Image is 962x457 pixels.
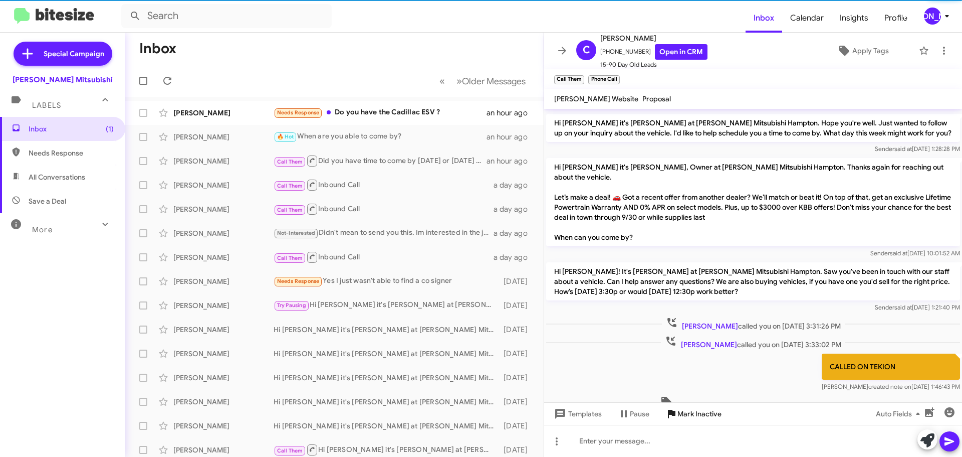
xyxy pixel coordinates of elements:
[494,180,536,190] div: a day ago
[139,41,176,57] h1: Inbox
[655,44,707,60] a: Open in CRM
[274,131,487,142] div: When are you able to come by?
[832,4,876,33] a: Insights
[277,159,303,165] span: Call Them
[450,71,532,91] button: Next
[924,8,941,25] div: [PERSON_NAME]
[610,405,657,423] button: Pause
[277,255,303,261] span: Call Them
[106,124,114,134] span: (1)
[499,397,536,407] div: [DATE]
[173,180,274,190] div: [PERSON_NAME]
[173,252,274,262] div: [PERSON_NAME]
[274,421,499,431] div: Hi [PERSON_NAME] it's [PERSON_NAME] at [PERSON_NAME] Mitsubishi Hampton. Let’s make a deal! 🚗 Got...
[499,421,536,431] div: [DATE]
[546,158,960,246] p: Hi [PERSON_NAME] it's [PERSON_NAME], Owner at [PERSON_NAME] Mitsubishi Hampton. Thanks again for ...
[173,108,274,118] div: [PERSON_NAME]
[494,252,536,262] div: a day ago
[29,172,85,182] span: All Conversations
[552,405,602,423] span: Templates
[875,303,960,311] span: Sender [DATE] 1:21:40 PM
[876,4,915,33] a: Profile
[274,299,499,311] div: Hi [PERSON_NAME] it's [PERSON_NAME] at [PERSON_NAME] Mitsubishi Hampton. Let’s make a deal! 🚗 Got...
[487,108,536,118] div: an hour ago
[876,405,924,423] span: Auto Fields
[682,322,738,331] span: [PERSON_NAME]
[274,227,494,239] div: Didn't mean to send you this. Im interested in the jeep
[274,325,499,335] div: Hi [PERSON_NAME] it's [PERSON_NAME] at [PERSON_NAME] Mitsubishi Hampton. Let’s make a deal! 🚗 Got...
[894,303,912,311] span: said at
[600,44,707,60] span: [PHONE_NUMBER]
[274,107,487,118] div: Do you have the Cadillac ESV ?
[274,397,499,407] div: Hi [PERSON_NAME] it's [PERSON_NAME] at [PERSON_NAME] Mitsubishi Hampton. Let’s make a deal! 🚗 Got...
[746,4,782,33] a: Inbox
[677,405,722,423] span: Mark Inactive
[274,373,499,383] div: Hi [PERSON_NAME] it's [PERSON_NAME] at [PERSON_NAME] Mitsubishi Hampton. Let’s make a deal! 🚗 Got...
[487,156,536,166] div: an hour ago
[173,445,274,455] div: [PERSON_NAME]
[868,383,911,390] span: created note on
[173,373,274,383] div: [PERSON_NAME]
[588,75,619,84] small: Phone Call
[13,75,113,85] div: [PERSON_NAME] Mitsubishi
[868,405,932,423] button: Auto Fields
[44,49,104,59] span: Special Campaign
[274,251,494,263] div: Inbound Call
[811,42,914,60] button: Apply Tags
[894,145,912,153] span: said at
[782,4,832,33] a: Calendar
[173,300,274,311] div: [PERSON_NAME]
[29,124,114,134] span: Inbox
[277,278,320,284] span: Needs Response
[439,75,445,87] span: «
[583,42,590,58] span: C
[487,132,536,142] div: an hour ago
[277,207,303,213] span: Call Them
[277,183,303,189] span: Call Them
[173,228,274,238] div: [PERSON_NAME]
[433,71,451,91] button: Previous
[600,32,707,44] span: [PERSON_NAME]
[277,109,320,116] span: Needs Response
[499,300,536,311] div: [DATE]
[852,42,889,60] span: Apply Tags
[434,71,532,91] nav: Page navigation example
[546,114,960,142] p: Hi [PERSON_NAME] it's [PERSON_NAME] at [PERSON_NAME] Mitsubishi Hampton. Hope you're well. Just w...
[173,276,274,286] div: [PERSON_NAME]
[173,349,274,359] div: [PERSON_NAME]
[173,132,274,142] div: [PERSON_NAME]
[875,145,960,153] span: Sender [DATE] 1:28:28 PM
[499,445,536,455] div: [DATE]
[554,75,584,84] small: Call Them
[14,42,112,66] a: Special Campaign
[890,249,907,257] span: said at
[681,340,737,349] span: [PERSON_NAME]
[554,94,638,103] span: [PERSON_NAME] Website
[630,405,649,423] span: Pause
[274,443,499,456] div: Hi [PERSON_NAME] it's [PERSON_NAME] at [PERSON_NAME] Mitsubishi Hampton. Let’s make a deal! 🚗 Got...
[600,60,707,70] span: 15-90 Day Old Leads
[494,204,536,214] div: a day ago
[277,133,294,140] span: 🔥 Hot
[173,421,274,431] div: [PERSON_NAME]
[642,94,671,103] span: Proposal
[456,75,462,87] span: »
[656,396,850,410] span: Untagged as 'Needs Response' on [DATE] 1:51:07 PM
[274,203,494,215] div: Inbound Call
[29,196,66,206] span: Save a Deal
[32,101,61,110] span: Labels
[915,8,951,25] button: [PERSON_NAME]
[661,335,845,350] span: called you on [DATE] 3:33:02 PM
[870,249,960,257] span: Sender [DATE] 10:01:52 AM
[274,155,487,167] div: Did you have time to come by [DATE] or [DATE] to go over your options with us?
[544,405,610,423] button: Templates
[499,349,536,359] div: [DATE]
[274,349,499,359] div: Hi [PERSON_NAME] it's [PERSON_NAME] at [PERSON_NAME] Mitsubishi Hampton. Let’s make a deal! 🚗 Got...
[662,317,845,331] span: called you on [DATE] 3:31:26 PM
[29,148,114,158] span: Needs Response
[822,354,960,380] p: CALLED ON TEKION
[274,179,494,191] div: Inbound Call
